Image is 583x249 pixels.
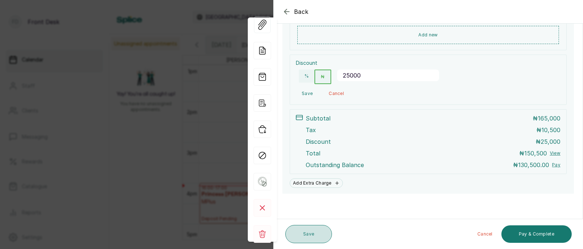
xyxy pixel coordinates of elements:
p: Tax [306,126,316,134]
p: Total [306,149,320,158]
p: Subtotal [306,114,330,123]
button: Save [296,87,318,100]
button: Pay & Complete [501,225,572,243]
span: 150,500 [524,150,547,157]
button: Add new [297,26,559,44]
button: Add Extra Charge [290,178,343,188]
p: Discount [306,137,331,146]
button: Cancel [472,225,498,243]
button: View [550,150,560,156]
span: Back [294,7,309,16]
span: 10,500 [541,126,560,134]
button: % [299,70,314,83]
p: ₦ [533,114,560,123]
button: Pay [552,162,560,168]
span: 25,000 [541,138,560,145]
p: ₦ [536,126,560,134]
p: ₦ [519,149,547,158]
p: Outstanding Balance [306,161,364,169]
p: Discount [296,59,439,67]
button: Save [285,225,332,243]
button: ₦ [314,70,331,84]
button: Cancel [323,87,350,100]
p: ₦ [536,137,560,146]
span: 165,000 [538,115,560,122]
button: Back [282,7,309,16]
p: ₦130,500.00 [513,161,549,169]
